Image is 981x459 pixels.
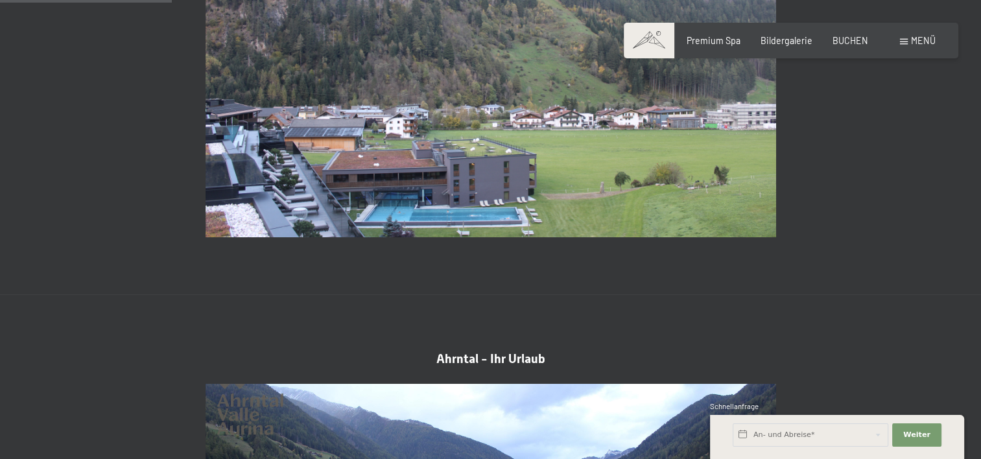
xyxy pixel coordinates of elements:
[911,35,936,46] span: Menü
[892,423,941,447] button: Weiter
[436,351,545,366] span: Ahrntal - Ihr Urlaub
[687,35,740,46] a: Premium Spa
[833,35,868,46] a: BUCHEN
[710,402,759,410] span: Schnellanfrage
[903,430,930,440] span: Weiter
[761,35,812,46] a: Bildergalerie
